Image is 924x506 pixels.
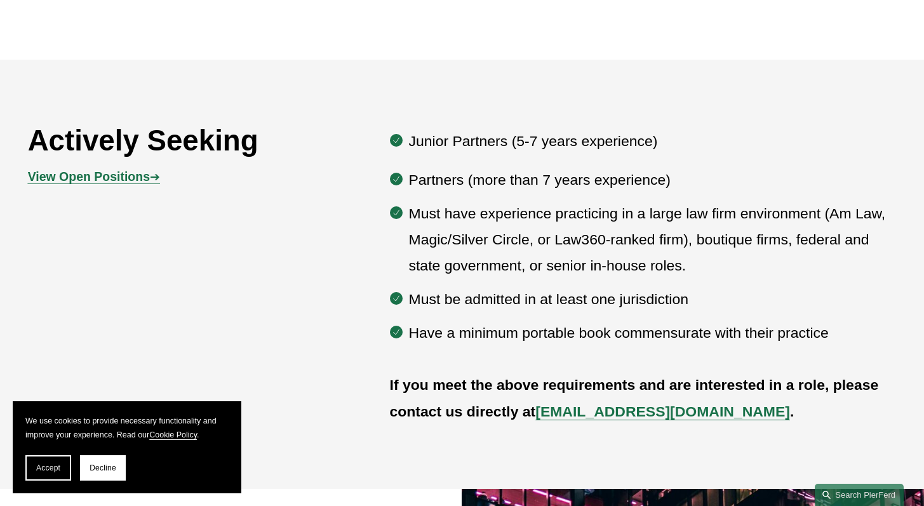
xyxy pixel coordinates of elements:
p: We use cookies to provide necessary functionality and improve your experience. Read our . [25,414,229,443]
a: Search this site [815,484,904,506]
a: [EMAIL_ADDRESS][DOMAIN_NAME] [535,403,790,420]
strong: . [790,403,794,420]
span: Accept [36,463,60,472]
p: Have a minimum portable book commensurate with their practice [409,320,897,346]
strong: View Open Positions [28,170,150,183]
button: Accept [25,455,71,481]
section: Cookie banner [13,401,241,493]
strong: If you meet the above requirements and are interested in a role, please contact us directly at [390,376,883,419]
span: Decline [90,463,116,472]
p: Partners (more than 7 years experience) [409,167,897,193]
p: Junior Partners (5-7 years experience) [409,128,897,154]
span: ➔ [28,170,160,183]
p: Must be admitted in at least one jurisdiction [409,286,897,312]
a: View Open Positions➔ [28,170,160,183]
button: Decline [80,455,126,481]
p: Must have experience practicing in a large law firm environment (Am Law, Magic/Silver Circle, or ... [409,201,897,279]
a: Cookie Policy [149,430,197,439]
h2: Actively Seeking [28,123,318,158]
